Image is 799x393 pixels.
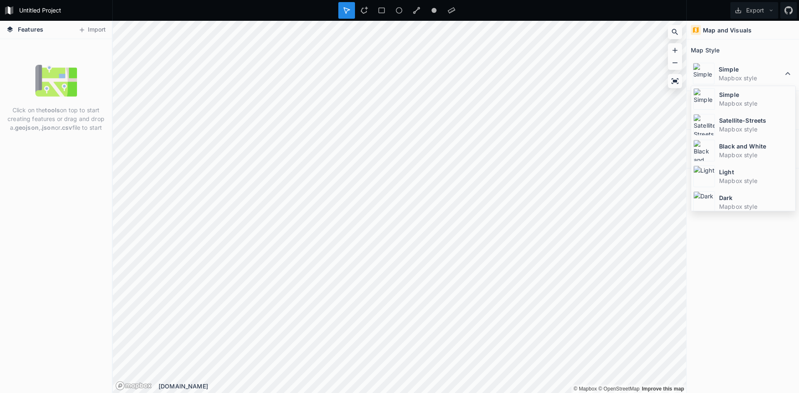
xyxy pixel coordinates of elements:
a: Mapbox [573,386,597,392]
span: Features [18,25,43,34]
strong: .csv [60,124,72,131]
img: Black and White [693,140,715,161]
a: Map feedback [642,386,684,392]
strong: .json [40,124,55,131]
dt: Simple [719,90,793,99]
img: Dark [693,191,715,213]
h2: Map Style [691,44,720,57]
dt: Black and White [719,142,793,151]
a: Mapbox logo [115,381,152,391]
h4: Map and Visuals [703,26,752,35]
dd: Mapbox style [719,125,793,133]
img: empty [35,60,77,101]
div: [DOMAIN_NAME] [159,382,686,391]
dd: Mapbox style [719,99,793,108]
dd: Mapbox style [719,74,783,82]
img: Simple [693,88,715,110]
img: Simple [693,63,715,84]
button: Export [730,2,778,19]
dt: Light [719,168,793,176]
dt: Dark [719,193,793,202]
dt: Simple [719,65,783,74]
p: Click on the on top to start creating features or drag and drop a , or file to start [6,106,106,132]
dd: Mapbox style [719,151,793,159]
img: Light [693,166,715,187]
strong: .geojson [13,124,39,131]
a: OpenStreetMap [598,386,640,392]
dd: Mapbox style [719,176,793,185]
button: Import [74,23,110,37]
strong: tools [45,106,60,114]
dd: Mapbox style [719,202,793,211]
img: Satellite-Streets [693,114,715,136]
dt: Satellite-Streets [719,116,793,125]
